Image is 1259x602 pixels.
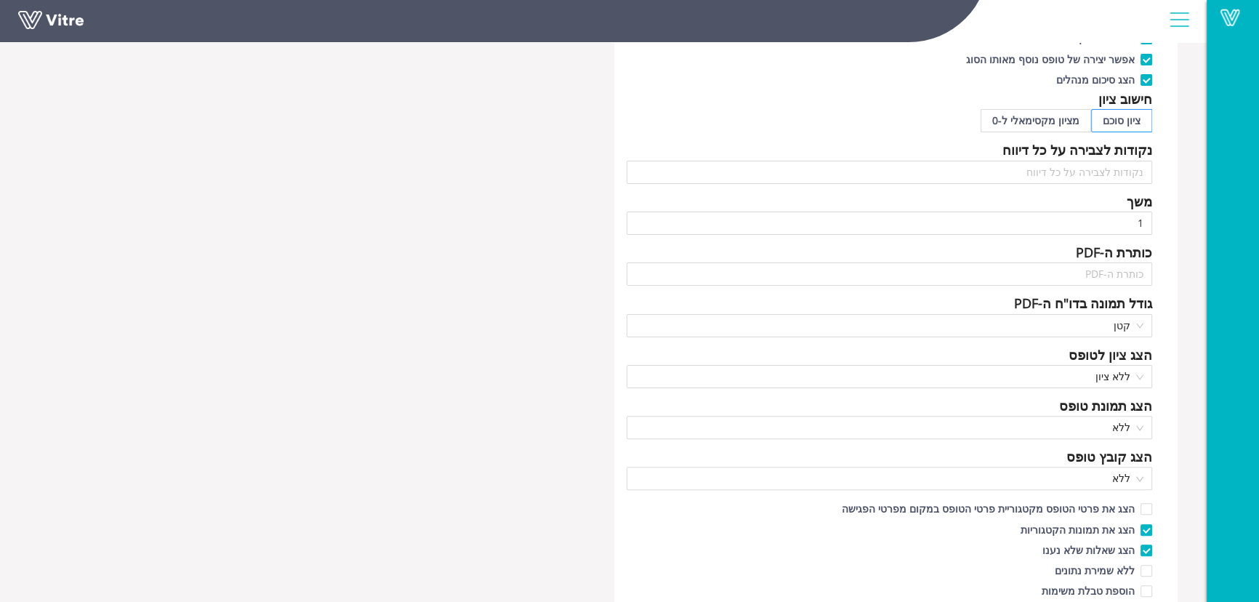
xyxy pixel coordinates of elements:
div: הצג קובץ טופס [1066,446,1152,467]
div: נקודות לצבירה על כל דיווח [1002,140,1152,160]
input: נקודות לצבירה על כל דיווח [627,161,1152,184]
div: הצג תמונת טופס [1059,396,1152,416]
span: הוספת טבלת משימות [1036,584,1141,598]
input: כותרת ה-PDF [627,262,1152,286]
input: משך [627,212,1152,235]
div: משך [1127,191,1152,212]
span: ציון סוכם [1103,113,1141,127]
span: הצג שאלות שלא נענו [1037,543,1141,557]
span: מציון מקסימאלי ל-0 [992,113,1079,127]
span: ללא שמירת נתונים [1049,563,1141,577]
span: ללא ציון [635,366,1143,388]
span: קטן [635,315,1143,337]
span: הצג את פרטי הטופס מקטגוריית פרטי הטופס במקום מפרטי הפגישה [836,502,1141,515]
div: הצג ציון לטופס [1069,345,1152,365]
span: הצג את תמונות הקטגוריות [1015,523,1141,537]
span: ללא [635,467,1143,489]
span: ללא [635,417,1143,438]
span: הצג סיכום מנהלים [1050,73,1141,87]
div: חישוב ציון [1098,89,1152,109]
div: גודל תמונה בדו"ח ה-PDF [1014,293,1152,313]
span: אפשר יצירה של טופס נוסף מאותו הסוג [960,52,1141,66]
div: כותרת ה-PDF [1076,242,1152,262]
